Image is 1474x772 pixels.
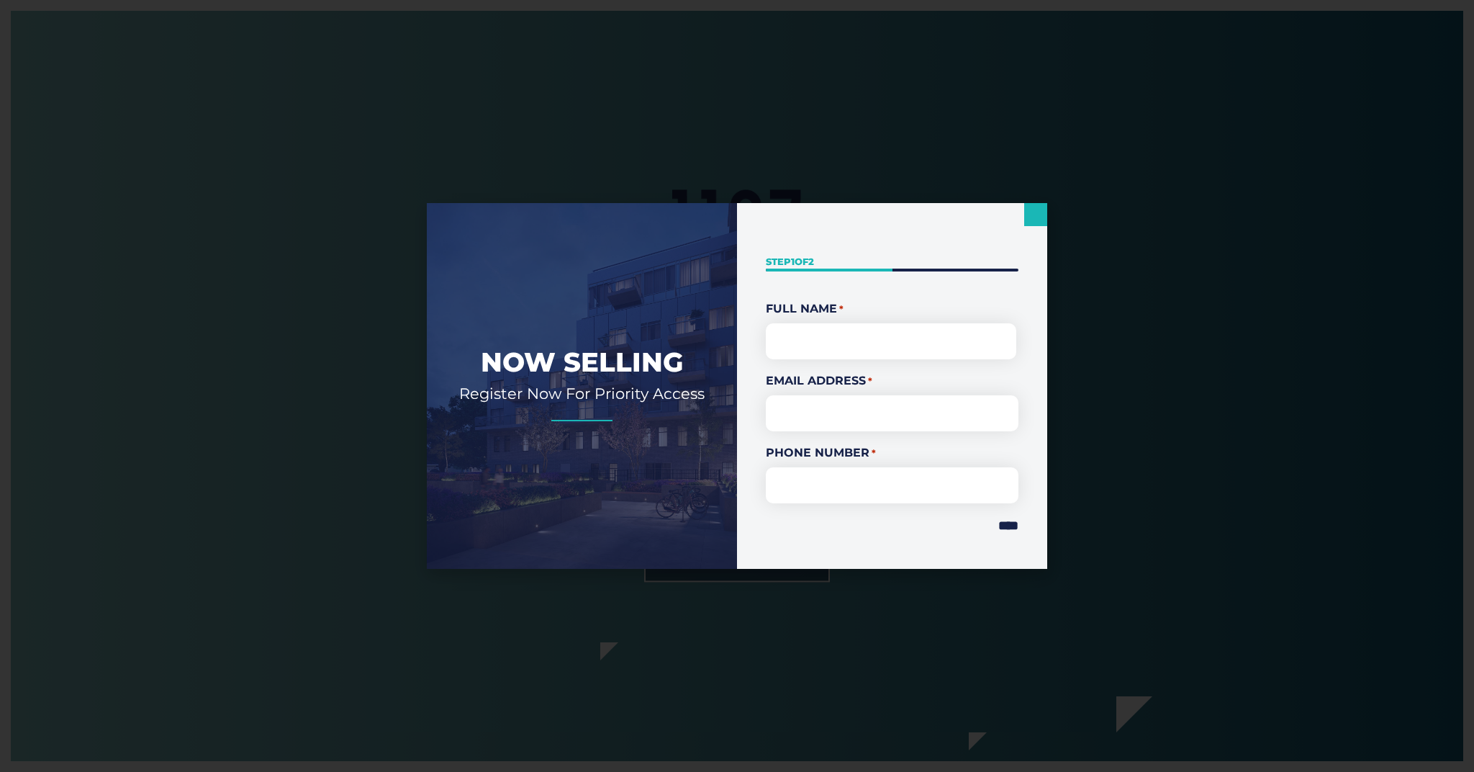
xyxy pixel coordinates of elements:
[808,256,814,267] span: 2
[766,300,1018,318] legend: Full Name
[766,444,1018,462] label: Phone Number
[766,255,1018,269] p: Step of
[448,345,715,380] h2: Now Selling
[766,372,1018,390] label: Email Address
[448,384,715,403] h2: Register Now For Priority Access
[1024,203,1047,226] a: Close
[791,256,795,267] span: 1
